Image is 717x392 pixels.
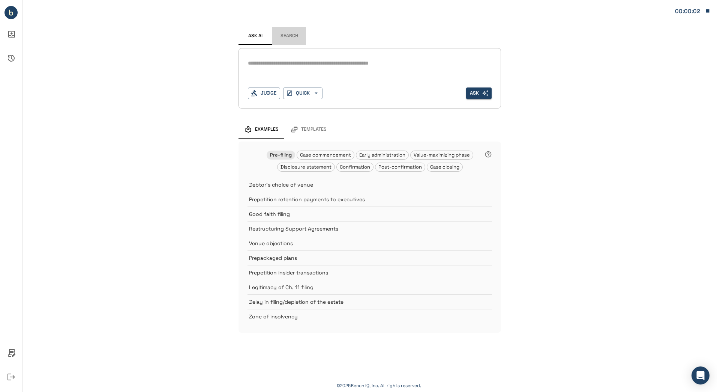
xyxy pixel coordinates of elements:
[247,236,492,250] div: Venue objections
[267,151,295,160] div: Pre-filing
[248,33,262,39] span: Ask AI
[247,294,492,309] div: Delay in filing/depletion of the estate
[267,152,295,158] span: Pre-filing
[466,87,492,99] span: Enter search text
[297,151,354,160] div: Case commencement
[249,269,473,276] p: Prepetition insider transactions
[247,250,492,265] div: Prepackaged plans
[411,152,473,158] span: Value-maximizing phase
[691,366,709,384] div: Open Intercom Messenger
[249,298,473,306] p: Delay in filing/depletion of the estate
[249,283,473,291] p: Legitimacy of Ch. 11 filing
[249,313,473,320] p: Zone of insolvency
[427,164,462,170] span: Case closing
[427,163,463,172] div: Case closing
[277,164,334,170] span: Disclosure statement
[255,127,279,133] span: Examples
[671,3,714,19] button: Matter: 107629.0001
[277,163,335,172] div: Disclosure statement
[375,163,425,172] div: Post-confirmation
[247,309,492,324] div: Zone of insolvency
[283,87,322,99] button: QUICK
[466,87,492,99] button: Ask
[336,163,373,172] div: Confirmation
[297,152,354,158] span: Case commencement
[337,164,373,170] span: Confirmation
[249,225,473,232] p: Restructuring Support Agreements
[249,254,473,262] p: Prepackaged plans
[249,210,473,218] p: Good faith filing
[247,265,492,280] div: Prepetition insider transactions
[301,127,327,133] span: Templates
[248,87,280,99] button: Judge
[356,151,409,160] div: Early administration
[272,27,306,45] button: Search
[375,164,425,170] span: Post-confirmation
[247,207,492,221] div: Good faith filing
[249,196,473,203] p: Prepetition retention payments to executives
[356,152,408,158] span: Early administration
[247,221,492,236] div: Restructuring Support Agreements
[238,121,501,139] div: examples and templates tabs
[675,6,701,16] div: Matter: 107629.0001
[247,178,492,192] div: Debtor's choice of venue
[249,240,473,247] p: Venue objections
[410,151,473,160] div: Value-maximizing phase
[247,192,492,207] div: Prepetition retention payments to executives
[247,280,492,294] div: Legitimacy of Ch. 11 filing
[249,181,473,188] p: Debtor's choice of venue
